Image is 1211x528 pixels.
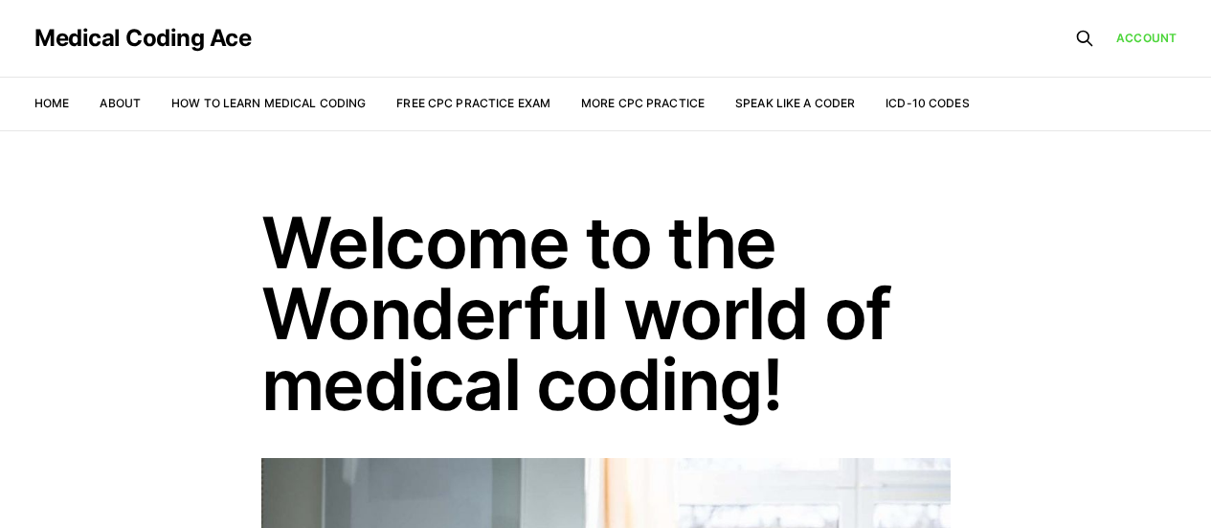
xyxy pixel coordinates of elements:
a: Account [1116,29,1177,47]
a: ICD-10 Codes [886,96,969,110]
a: How to Learn Medical Coding [171,96,366,110]
a: More CPC Practice [581,96,705,110]
a: About [100,96,141,110]
a: Home [34,96,69,110]
a: Free CPC Practice Exam [396,96,550,110]
a: Speak Like a Coder [735,96,855,110]
h1: Welcome to the Wonderful world of medical coding! [261,207,951,420]
a: Medical Coding Ace [34,27,251,50]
